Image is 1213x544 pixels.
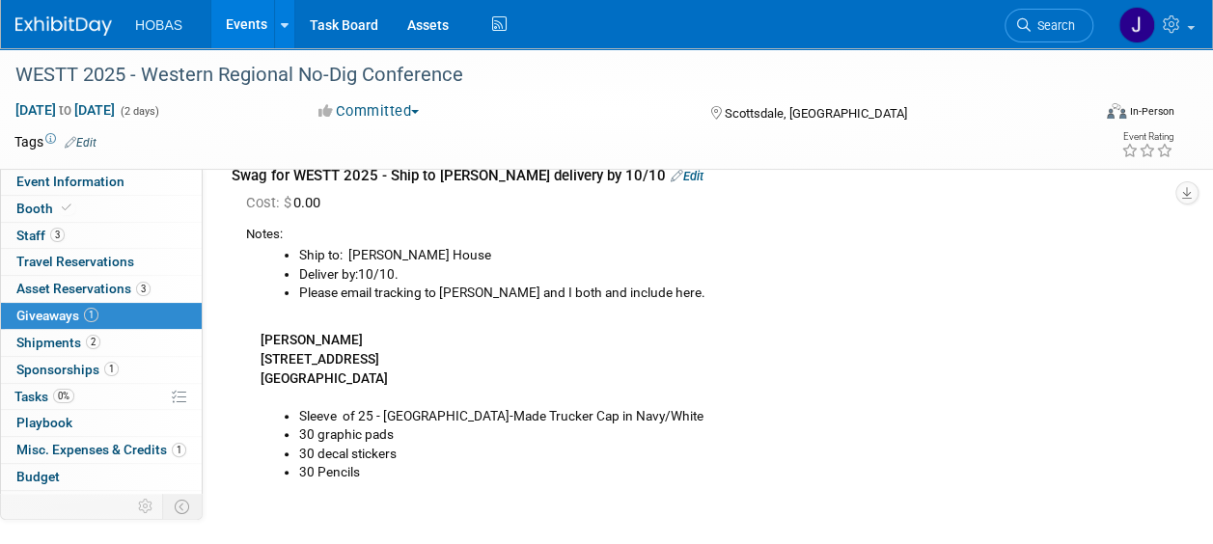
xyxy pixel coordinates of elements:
[16,281,151,296] span: Asset Reservations
[299,463,1160,482] li: 30 Pencils
[16,415,72,430] span: Playbook
[1,384,202,410] a: Tasks0%
[1,196,202,222] a: Booth
[16,362,119,377] span: Sponsorships
[1,303,202,329] a: Giveaways1
[172,443,186,457] span: 1
[1,169,202,195] a: Event Information
[1,330,202,356] a: Shipments2
[299,445,1160,464] li: 30 decal stickers
[1,223,202,249] a: Staff3
[312,101,427,122] button: Committed
[246,226,1160,244] div: Notes:
[16,308,98,323] span: Giveaways
[1,464,202,490] a: Budget
[129,494,163,519] td: Personalize Event Tab Strip
[1,276,202,302] a: Asset Reservations3
[299,284,1160,321] li: Please email tracking to [PERSON_NAME] and I both and include here.
[14,101,116,119] span: [DATE] [DATE]
[53,389,74,403] span: 0%
[299,265,1160,285] li: Deliver by:10/10.
[1,437,202,463] a: Misc. Expenses & Credits1
[1,410,202,436] a: Playbook
[104,362,119,376] span: 1
[16,254,134,269] span: Travel Reservations
[1005,9,1093,42] a: Search
[16,442,186,457] span: Misc. Expenses & Credits
[1118,7,1155,43] img: Jamie Coe
[136,282,151,296] span: 3
[1,357,202,383] a: Sponsorships1
[1,249,202,275] a: Travel Reservations
[261,370,388,386] b: [GEOGRAPHIC_DATA]
[246,194,328,211] span: 0.00
[1031,18,1075,33] span: Search
[163,494,203,519] td: Toggle Event Tabs
[135,17,182,33] span: HOBAS
[261,351,379,367] b: [STREET_ADDRESS]
[16,201,75,216] span: Booth
[261,332,363,347] b: [PERSON_NAME]
[299,425,1160,445] li: 30 graphic pads
[1129,104,1174,119] div: In-Person
[14,132,96,151] td: Tags
[16,174,124,189] span: Event Information
[1121,132,1173,142] div: Event Rating
[299,407,1160,426] li: Sleeve of 25 - [GEOGRAPHIC_DATA]-Made Trucker Cap in Navy/White
[119,105,159,118] span: (2 days)
[16,335,100,350] span: Shipments
[725,106,907,121] span: Scottsdale, [GEOGRAPHIC_DATA]
[65,136,96,150] a: Edit
[232,166,1160,186] div: Swag for WESTT 2025 - Ship to [PERSON_NAME] delivery by 10/10
[14,389,74,404] span: Tasks
[9,58,1075,93] div: WESTT 2025 - Western Regional No-Dig Conference
[56,102,74,118] span: to
[246,194,293,211] span: Cost: $
[16,228,65,243] span: Staff
[16,469,60,484] span: Budget
[671,169,703,183] a: Edit
[62,203,71,213] i: Booth reservation complete
[1107,103,1126,119] img: Format-Inperson.png
[1006,100,1174,129] div: Event Format
[50,228,65,242] span: 3
[86,335,100,349] span: 2
[299,246,1160,265] li: Ship to: [PERSON_NAME] House
[84,308,98,322] span: 1
[15,16,112,36] img: ExhibitDay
